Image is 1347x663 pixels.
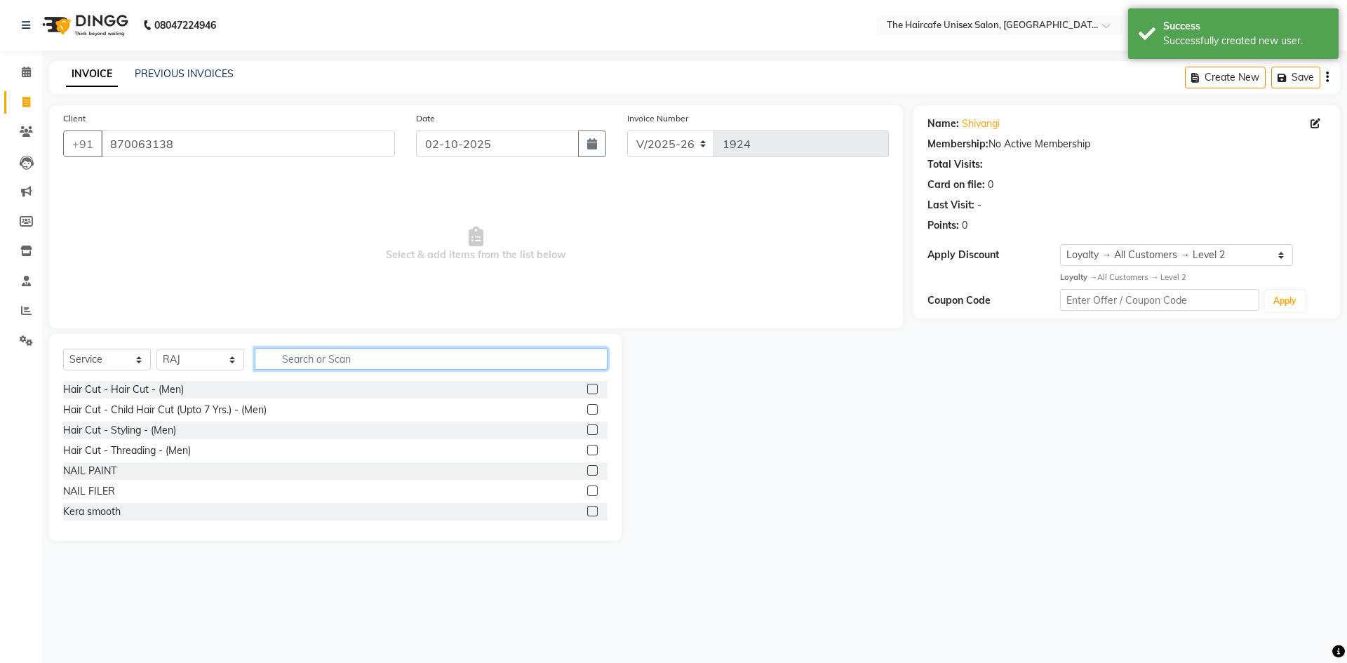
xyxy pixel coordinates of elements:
[63,112,86,125] label: Client
[154,6,216,45] b: 08047224946
[101,130,395,157] input: Search by Name/Mobile/Email/Code
[927,178,985,192] div: Card on file:
[927,293,1060,308] div: Coupon Code
[63,174,889,314] span: Select & add items from the list below
[927,218,959,233] div: Points:
[1060,272,1326,283] div: All Customers → Level 2
[63,382,184,397] div: Hair Cut - Hair Cut - (Men)
[962,116,1000,131] a: Shivangi
[927,198,974,213] div: Last Visit:
[1060,289,1259,311] input: Enter Offer / Coupon Code
[135,67,234,80] a: PREVIOUS INVOICES
[1163,34,1328,48] div: Successfully created new user.
[63,403,267,417] div: Hair Cut - Child Hair Cut (Upto 7 Yrs.) - (Men)
[1271,67,1320,88] button: Save
[255,348,608,370] input: Search or Scan
[1163,19,1328,34] div: Success
[927,137,1326,152] div: No Active Membership
[63,504,121,519] div: Kera smooth
[927,157,983,172] div: Total Visits:
[962,218,967,233] div: 0
[627,112,688,125] label: Invoice Number
[36,6,132,45] img: logo
[927,137,989,152] div: Membership:
[988,178,993,192] div: 0
[63,130,102,157] button: +91
[1060,272,1097,282] strong: Loyalty →
[63,464,116,478] div: NAIL PAINT
[63,423,176,438] div: Hair Cut - Styling - (Men)
[927,116,959,131] div: Name:
[1185,67,1266,88] button: Create New
[66,62,118,87] a: INVOICE
[416,112,435,125] label: Date
[977,198,981,213] div: -
[1265,290,1305,312] button: Apply
[63,484,115,499] div: NAIL FILER
[63,443,191,458] div: Hair Cut - Threading - (Men)
[927,248,1060,262] div: Apply Discount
